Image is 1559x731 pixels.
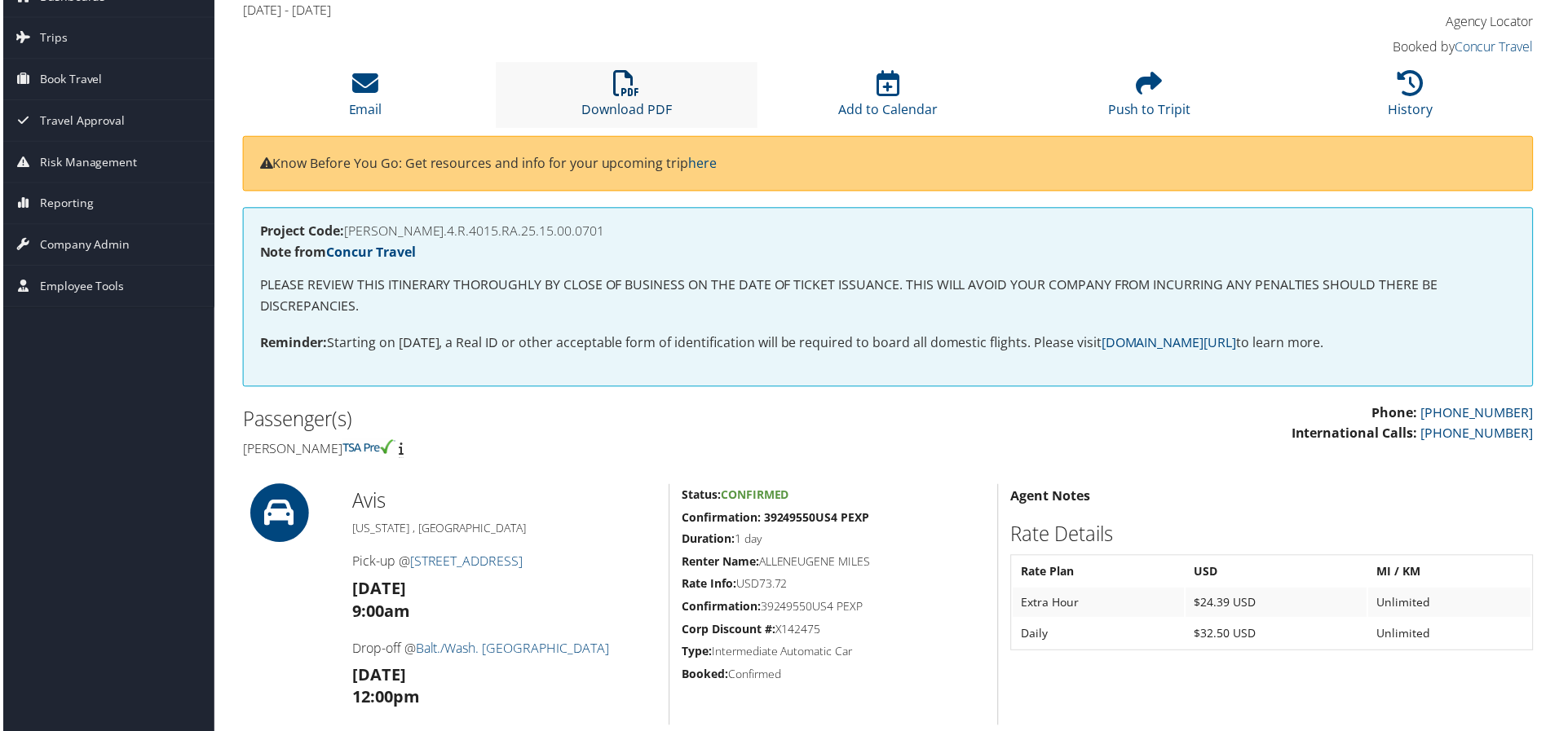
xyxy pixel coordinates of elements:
[1294,426,1420,444] strong: International Calls:
[1110,80,1193,119] a: Push to Tripit
[37,184,91,225] span: Reporting
[1188,560,1370,589] th: USD
[1012,523,1537,551] h2: Rate Details
[325,244,414,262] a: Concur Travel
[258,226,1520,239] h4: [PERSON_NAME].4.R.4015.RA.25.15.00.0701
[1424,406,1537,424] a: [PHONE_NUMBER]
[258,154,1520,175] p: Know Before You Go: Get resources and info for your upcoming trip
[351,489,656,517] h2: Avis
[688,155,717,173] a: here
[721,489,789,504] span: Confirmed
[409,555,522,573] a: [STREET_ADDRESS]
[37,18,64,59] span: Trips
[1014,622,1186,651] td: Daily
[241,442,877,460] h4: [PERSON_NAME]
[1188,591,1370,620] td: $24.39 USD
[351,523,656,539] h5: [US_STATE] , [GEOGRAPHIC_DATA]
[1231,13,1537,31] h4: Agency Locator
[37,101,122,142] span: Travel Approval
[1424,426,1537,444] a: [PHONE_NUMBER]
[258,244,414,262] strong: Note from
[351,603,409,625] strong: 9:00am
[37,59,99,100] span: Book Travel
[37,226,127,266] span: Company Admin
[682,579,987,595] h5: USD73.72
[682,669,987,685] h5: Confirmed
[1014,591,1186,620] td: Extra Hour
[682,489,721,504] strong: Status:
[682,669,728,685] strong: Booked:
[351,667,404,689] strong: [DATE]
[414,642,608,660] a: Balt./Wash. [GEOGRAPHIC_DATA]
[682,534,735,549] strong: Duration:
[1014,560,1186,589] th: Rate Plan
[258,276,1520,318] p: PLEASE REVIEW THIS ITINERARY THOROUGHLY BY CLOSE OF BUSINESS ON THE DATE OF TICKET ISSUANCE. THIS...
[351,555,656,573] h4: Pick-up @
[37,143,135,183] span: Risk Management
[1458,38,1537,56] a: Concur Travel
[341,442,394,456] img: tsa-precheck.png
[1371,560,1535,589] th: MI / KM
[1231,38,1537,56] h4: Booked by
[682,579,736,594] strong: Rate Info:
[682,646,712,662] strong: Type:
[1103,335,1239,353] a: [DOMAIN_NAME][URL]
[1375,406,1420,424] strong: Phone:
[682,557,987,573] h5: ALLENEUGENE MILES
[581,80,672,119] a: Download PDF
[839,80,938,119] a: Add to Calendar
[682,624,987,641] h5: X142475
[682,601,987,618] h5: 39249550US4 PEXP
[682,557,759,572] strong: Renter Name:
[258,334,1520,355] p: Starting on [DATE], a Real ID or other acceptable form of identification will be required to boar...
[37,267,121,308] span: Employee Tools
[347,80,381,119] a: Email
[682,624,775,640] strong: Corp Discount #:
[258,223,342,241] strong: Project Code:
[351,580,404,602] strong: [DATE]
[1012,489,1092,507] strong: Agent Notes
[1371,622,1535,651] td: Unlimited
[241,2,1207,20] h4: [DATE] - [DATE]
[1188,622,1370,651] td: $32.50 USD
[1371,591,1535,620] td: Unlimited
[682,646,987,663] h5: Intermediate Automatic Car
[682,512,870,527] strong: Confirmation: 39249550US4 PEXP
[682,534,987,550] h5: 1 day
[1392,80,1437,119] a: History
[351,642,656,660] h4: Drop-off @
[258,335,325,353] strong: Reminder:
[682,601,761,617] strong: Confirmation:
[241,407,877,435] h2: Passenger(s)
[351,689,418,711] strong: 12:00pm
